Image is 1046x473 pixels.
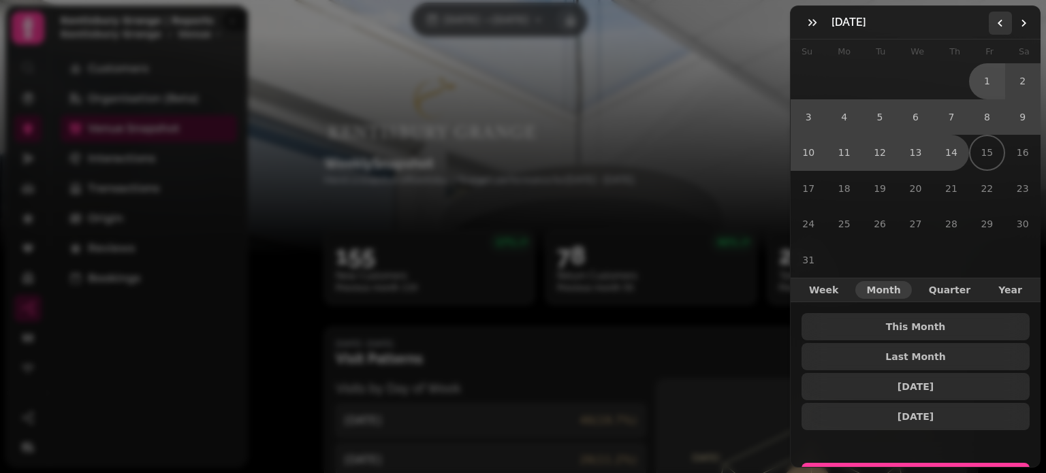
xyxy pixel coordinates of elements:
[802,39,812,63] th: Sunday
[812,322,1019,331] span: This Month
[862,135,898,170] button: Tuesday, August 12th, 2025, selected
[898,135,933,170] button: Wednesday, August 13th, 2025, selected
[838,39,851,63] th: Monday
[898,171,933,206] button: Wednesday, August 20th, 2025
[969,99,1004,135] button: Friday, August 8th, 2025, selected
[812,352,1019,361] span: Last Month
[809,285,838,295] span: Week
[826,135,861,170] button: Monday, August 11th, 2025, selected
[826,206,861,242] button: Monday, August 25th, 2025
[934,135,969,170] button: Thursday, August 14th, 2025, selected
[862,206,898,242] button: Tuesday, August 26th, 2025
[969,171,1004,206] button: Friday, August 22nd, 2025
[985,39,994,63] th: Friday
[798,281,849,299] button: Week
[802,373,1030,400] button: [DATE]
[969,63,1004,99] button: Friday, August 1st, 2025, selected
[826,99,861,135] button: Monday, August 4th, 2025, selected
[910,39,924,63] th: Wednesday
[862,171,898,206] button: Tuesday, August 19th, 2025
[1005,99,1041,135] button: Saturday, August 9th, 2025, selected
[989,12,1012,35] button: Go to the Previous Month
[934,171,969,206] button: Thursday, August 21st, 2025
[1005,171,1041,206] button: Saturday, August 23rd, 2025
[802,343,1030,370] button: Last Month
[1019,39,1030,63] th: Saturday
[791,135,826,170] button: Sunday, August 10th, 2025, selected
[826,171,861,206] button: Monday, August 18th, 2025
[802,403,1030,430] button: [DATE]
[1005,206,1041,242] button: Saturday, August 30th, 2025
[862,99,898,135] button: Tuesday, August 5th, 2025, selected
[791,99,826,135] button: Sunday, August 3rd, 2025, selected
[1005,63,1041,99] button: Saturday, August 2nd, 2025, selected
[812,382,1019,391] span: [DATE]
[934,99,969,135] button: Thursday, August 7th, 2025, selected
[969,206,1004,242] button: Friday, August 29th, 2025
[831,14,872,31] h3: [DATE]
[866,285,900,295] span: Month
[802,313,1030,340] button: This Month
[998,285,1022,295] span: Year
[791,171,826,206] button: Sunday, August 17th, 2025
[791,242,826,277] button: Sunday, August 31st, 2025
[949,39,960,63] th: Thursday
[876,39,885,63] th: Tuesday
[934,206,969,242] button: Thursday, August 28th, 2025
[987,281,1033,299] button: Year
[918,281,981,299] button: Quarter
[898,99,933,135] button: Wednesday, August 6th, 2025, selected
[812,412,1019,421] span: [DATE]
[855,281,911,299] button: Month
[929,285,970,295] span: Quarter
[791,39,1041,278] table: August 2025
[970,136,1003,169] button: Today, Friday, August 15th, 2025
[898,206,933,242] button: Wednesday, August 27th, 2025
[791,206,826,242] button: Sunday, August 24th, 2025
[1005,135,1041,170] button: Saturday, August 16th, 2025
[1012,12,1035,35] button: Go to the Next Month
